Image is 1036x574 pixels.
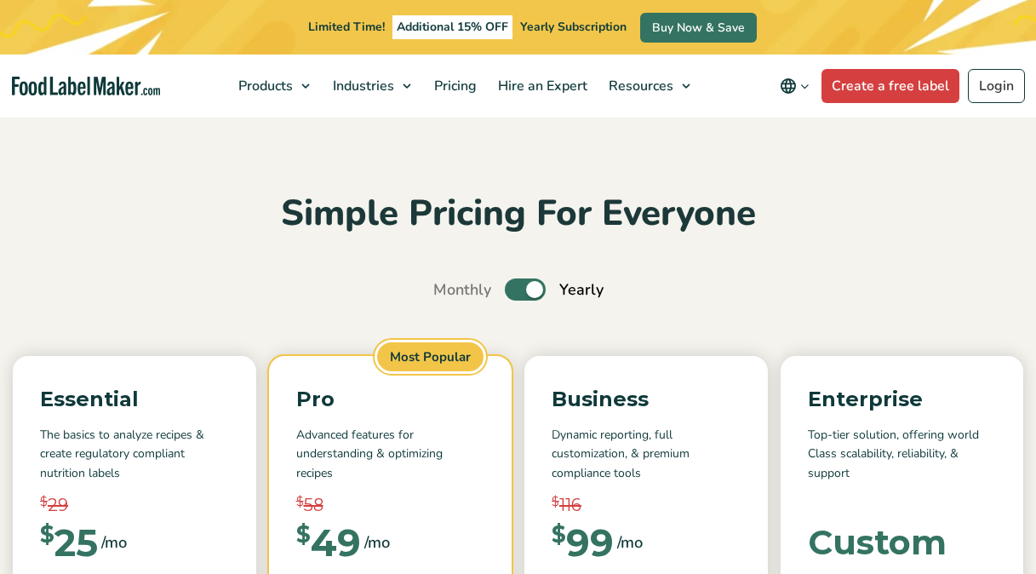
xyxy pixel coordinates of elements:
[559,492,581,518] span: 116
[328,77,396,95] span: Industries
[552,426,741,483] p: Dynamic reporting, full customization, & premium compliance tools
[808,426,997,483] p: Top-tier solution, offering world Class scalability, reliability, & support
[323,55,420,118] a: Industries
[304,492,323,518] span: 58
[552,383,741,416] p: Business
[808,525,947,560] div: Custom
[296,492,304,512] span: $
[296,426,485,483] p: Advanced features for understanding & optimizing recipes
[552,524,566,546] span: $
[424,55,484,118] a: Pricing
[308,19,385,35] span: Limited Time!
[101,531,127,554] span: /mo
[233,77,295,95] span: Products
[821,69,959,103] a: Create a free label
[364,531,390,554] span: /mo
[552,524,614,561] div: 99
[968,69,1025,103] a: Login
[375,340,486,375] span: Most Popular
[40,383,229,416] p: Essential
[429,77,478,95] span: Pricing
[617,531,643,554] span: /mo
[552,492,559,512] span: $
[559,278,604,301] span: Yearly
[296,524,311,546] span: $
[40,492,48,512] span: $
[296,524,361,561] div: 49
[768,69,821,103] button: Change language
[433,278,491,301] span: Monthly
[13,191,1023,238] h2: Simple Pricing For Everyone
[808,383,997,416] p: Enterprise
[392,15,512,39] span: Additional 15% OFF
[296,383,485,416] p: Pro
[520,19,627,35] span: Yearly Subscription
[604,77,675,95] span: Resources
[12,77,160,96] a: Food Label Maker homepage
[598,55,699,118] a: Resources
[488,55,594,118] a: Hire an Expert
[40,426,229,483] p: The basics to analyze recipes & create regulatory compliant nutrition labels
[40,524,98,561] div: 25
[40,524,54,546] span: $
[493,77,589,95] span: Hire an Expert
[505,278,546,301] label: Toggle
[228,55,318,118] a: Products
[48,492,68,518] span: 29
[640,13,757,43] a: Buy Now & Save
